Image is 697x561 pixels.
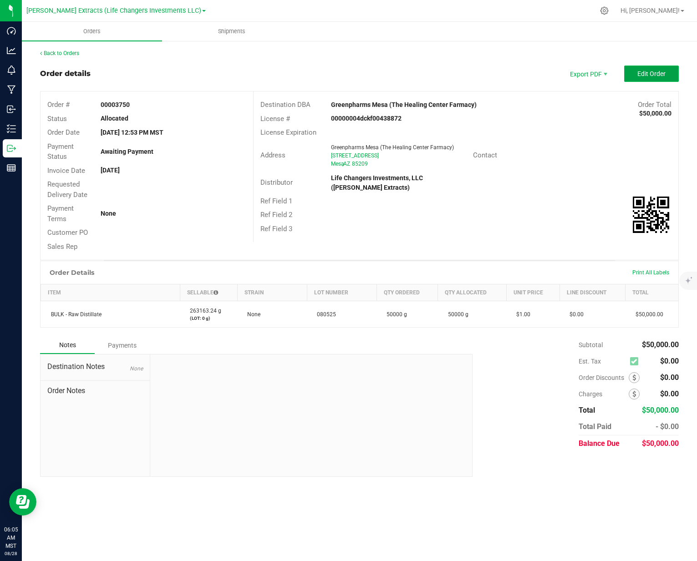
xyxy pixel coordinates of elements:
[331,152,379,159] span: [STREET_ADDRESS]
[101,148,153,155] strong: Awaiting Payment
[579,358,626,365] span: Est. Tax
[101,129,163,136] strong: [DATE] 12:53 PM MST
[47,243,77,251] span: Sales Rep
[162,22,302,41] a: Shipments
[185,308,221,314] span: 263163.24 g
[579,390,629,398] span: Charges
[599,6,610,15] div: Manage settings
[331,101,477,108] strong: Greenpharms Mesa (The Healing Center Farmacy)
[352,161,368,167] span: 85209
[237,284,307,301] th: Strain
[46,311,102,318] span: BULK - Raw Distillate
[637,70,666,77] span: Edit Order
[101,210,116,217] strong: None
[7,163,16,172] inline-svg: Reports
[331,174,423,191] strong: Life Changers Investments, LLC ([PERSON_NAME] Extracts)
[9,488,36,516] iframe: Resource center
[47,228,88,237] span: Customer PO
[579,439,620,448] span: Balance Due
[579,374,629,381] span: Order Discounts
[626,284,678,301] th: Total
[560,66,615,82] li: Export PDF
[660,357,679,365] span: $0.00
[560,284,625,301] th: Line Discount
[633,197,669,233] qrcode: 00003750
[7,46,16,55] inline-svg: Analytics
[260,115,290,123] span: License #
[512,311,530,318] span: $1.00
[47,167,85,175] span: Invoice Date
[4,526,18,550] p: 06:05 AM MST
[260,151,285,159] span: Address
[47,204,74,223] span: Payment Terms
[50,269,94,276] h1: Order Details
[47,101,70,109] span: Order #
[130,365,143,372] span: None
[331,115,402,122] strong: 00000004dckf00438872
[638,101,672,109] span: Order Total
[633,197,669,233] img: Scan me!
[579,422,611,431] span: Total Paid
[506,284,560,301] th: Unit Price
[47,361,143,372] span: Destination Notes
[621,7,680,14] span: Hi, [PERSON_NAME]!
[4,550,18,557] p: 08/28
[624,66,679,82] button: Edit Order
[260,178,293,187] span: Distributor
[579,406,595,414] span: Total
[180,284,237,301] th: Sellable
[260,128,316,136] span: License Expiration
[185,315,232,322] p: (LOT: 0 g)
[47,142,74,161] span: Payment Status
[438,284,506,301] th: Qty Allocated
[382,311,407,318] span: 50000 g
[631,311,663,318] span: $50,000.00
[243,311,260,318] span: None
[642,439,679,448] span: $50,000.00
[579,341,603,349] span: Subtotal
[40,68,91,79] div: Order details
[260,197,292,205] span: Ref Field 1
[473,151,497,159] span: Contact
[343,161,350,167] span: AZ
[26,7,201,15] span: [PERSON_NAME] Extracts (Life Changers Investments LLC)
[40,50,79,56] a: Back to Orders
[101,115,128,122] strong: Allocated
[7,144,16,153] inline-svg: Outbound
[260,211,292,219] span: Ref Field 2
[71,27,113,35] span: Orders
[565,311,584,318] span: $0.00
[101,167,120,174] strong: [DATE]
[47,128,80,136] span: Order Date
[7,105,16,114] inline-svg: Inbound
[95,337,149,354] div: Payments
[260,101,310,109] span: Destination DBA
[307,284,376,301] th: Lot Number
[376,284,438,301] th: Qty Ordered
[656,422,679,431] span: - $0.00
[443,311,468,318] span: 50000 g
[7,66,16,75] inline-svg: Monitoring
[47,115,67,123] span: Status
[660,389,679,398] span: $0.00
[7,124,16,133] inline-svg: Inventory
[342,161,343,167] span: ,
[22,22,162,41] a: Orders
[206,27,258,35] span: Shipments
[41,284,180,301] th: Item
[7,26,16,35] inline-svg: Dashboard
[312,311,336,318] span: 080525
[47,385,143,396] span: Order Notes
[260,225,292,233] span: Ref Field 3
[40,337,95,354] div: Notes
[632,269,669,276] span: Print All Labels
[660,373,679,382] span: $0.00
[331,161,344,167] span: Mesa
[630,355,642,368] span: Calculate excise tax
[101,101,130,108] strong: 00003750
[331,144,454,151] span: Greenpharms Mesa (The Healing Center Farmacy)
[642,406,679,414] span: $50,000.00
[642,340,679,349] span: $50,000.00
[639,110,672,117] strong: $50,000.00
